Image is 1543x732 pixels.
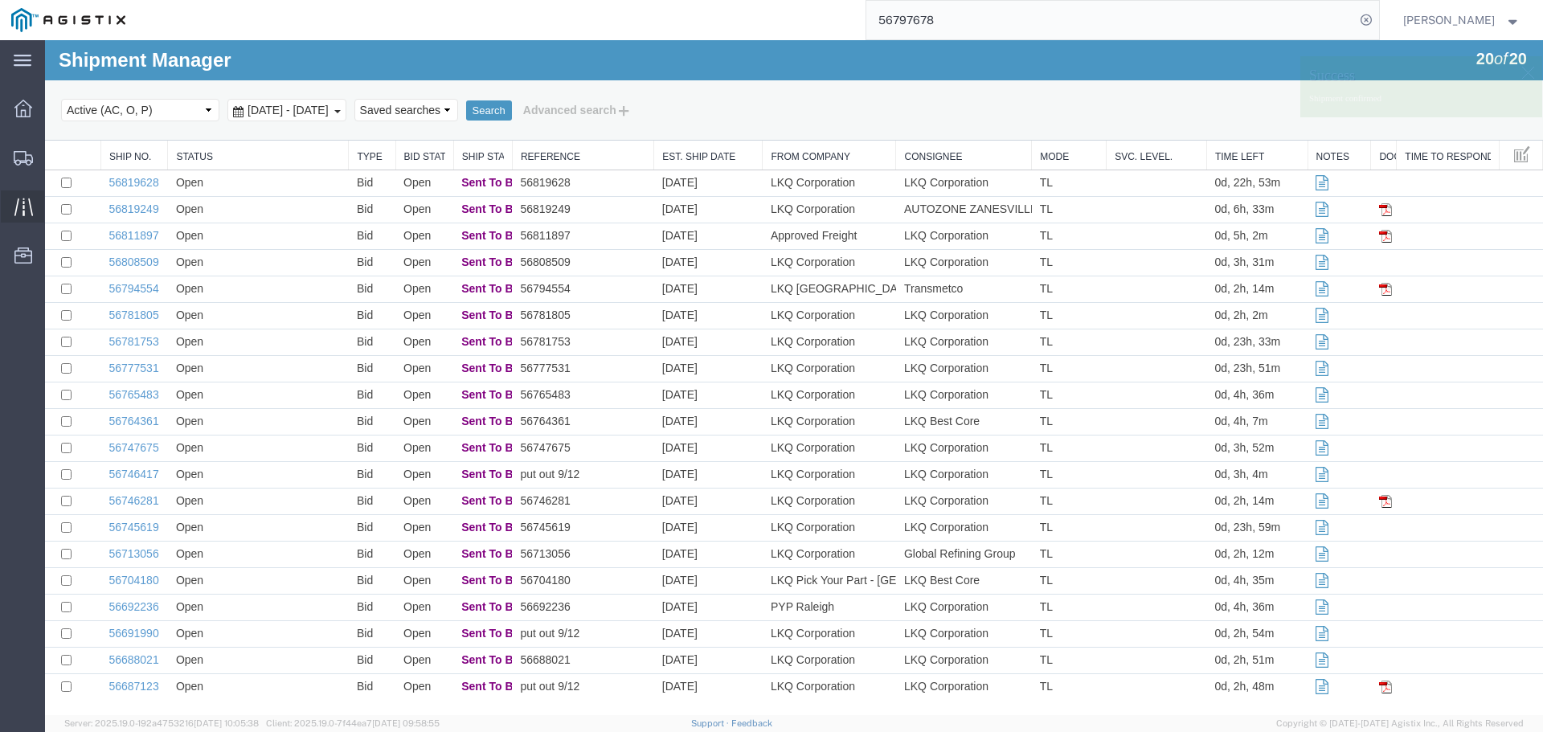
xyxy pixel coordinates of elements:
a: 56747675 [63,401,113,414]
span: Success [1264,26,1488,52]
td: [DATE] [609,634,718,660]
td: 56781753 [467,289,608,316]
button: Manage table columns [1463,100,1492,129]
span: Sent To Bid [416,401,478,414]
td: [DATE] [609,501,718,528]
a: 56713056 [63,507,113,520]
img: pdf.gif [1334,640,1347,653]
td: TL [987,581,1062,607]
span: Sent To Bid [416,348,478,361]
a: Notes [1271,110,1318,124]
span: Sent To Bid [416,268,478,281]
td: Open [123,236,304,263]
td: Open [123,210,304,236]
span: 0d, 2h, 14m [1169,454,1229,467]
span: Aug 15th 2025 - Sep 15th 2025 [199,63,288,76]
td: [DATE] [609,210,718,236]
a: Docs [1334,111,1362,122]
a: Time To Respond [1360,110,1446,124]
td: Open [123,634,304,660]
a: Reference [476,110,600,124]
th: Time Left [1161,100,1263,130]
a: 56808509 [63,215,113,228]
a: Feedback [731,718,772,728]
a: Est. Ship Date [617,110,709,124]
a: 56746417 [63,427,113,440]
th: Time To Respond [1352,100,1455,130]
td: Bid [304,528,350,554]
td: 56819628 [467,130,608,157]
td: LKQ Pick Your Part - [GEOGRAPHIC_DATA] [718,528,851,554]
td: Open [350,607,408,634]
th: Ship Status [408,100,467,130]
td: Open [123,342,304,369]
a: 56704180 [63,534,113,546]
th: Est. Ship Date [609,100,718,130]
td: Open [123,157,304,183]
td: [DATE] [609,183,718,210]
td: TL [987,369,1062,395]
span: 0d, 2h, 48m [1169,640,1229,652]
td: [DATE] [609,289,718,316]
span: Sent To Bid [416,454,478,467]
img: pdf.gif [1334,243,1347,256]
td: Open [350,634,408,660]
td: Open [123,581,304,607]
td: LKQ Corporation [851,581,987,607]
td: Open [123,607,304,634]
span: [DATE] 10:05:38 [194,718,259,728]
td: Open [350,501,408,528]
td: Approved Freight [718,183,851,210]
td: TL [987,395,1062,422]
td: TL [987,554,1062,581]
span: 0d, 2h, 2m [1169,268,1222,281]
td: [DATE] [609,369,718,395]
td: Open [123,369,304,395]
span: 0d, 23h, 59m [1169,481,1235,493]
button: [PERSON_NAME] [1402,10,1521,30]
td: LKQ Corporation [718,263,851,289]
th: Consignee [851,100,987,130]
a: 56794554 [63,242,113,255]
td: TL [987,528,1062,554]
td: Open [350,157,408,183]
td: Bid [304,581,350,607]
td: Open [350,528,408,554]
img: pdf.gif [1334,163,1347,176]
td: 56811897 [467,183,608,210]
td: LKQ Corporation [851,448,987,475]
span: 0d, 3h, 31m [1169,215,1229,228]
input: Search for shipment number, reference number [866,1,1355,39]
button: Search [421,60,467,81]
td: LKQ Corporation [851,130,987,157]
td: Open [350,475,408,501]
a: 56688021 [63,613,113,626]
td: LKQ Corporation [851,634,987,660]
td: LKQ Corporation [718,130,851,157]
th: From Company [718,100,851,130]
th: Mode [987,100,1062,130]
span: Sent To Bid [416,507,478,520]
td: TL [987,210,1062,236]
td: 56819249 [467,157,608,183]
a: Support [691,718,731,728]
span: Client: 2025.19.0-7f44ea7 [266,718,440,728]
span: Sent To Bid [416,560,478,573]
td: Open [350,289,408,316]
a: 56781753 [63,295,113,308]
td: Open [123,289,304,316]
a: 56781805 [63,268,113,281]
td: TL [987,475,1062,501]
td: 56747675 [467,395,608,422]
td: LKQ Corporation [718,607,851,634]
a: Svc. Level. [1070,110,1153,124]
span: 0d, 2h, 51m [1169,613,1229,626]
td: Open [350,395,408,422]
td: Open [350,130,408,157]
span: 0d, 4h, 36m [1169,348,1229,361]
td: Open [123,475,304,501]
th: Reference [467,100,608,130]
span: 0d, 5h, 2m [1169,189,1222,202]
